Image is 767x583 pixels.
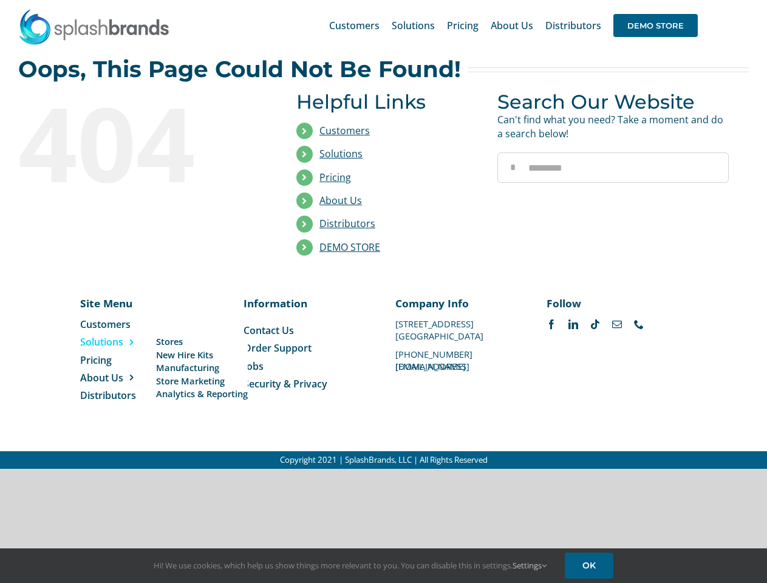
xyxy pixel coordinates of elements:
a: Pricing [447,6,479,45]
span: Solutions [80,335,123,349]
span: Order Support [244,341,312,355]
a: Contact Us [244,324,372,337]
span: About Us [491,21,533,30]
a: Pricing [319,171,351,184]
a: Store Marketing [156,375,248,387]
a: Order Support [244,341,372,355]
span: Pricing [80,353,112,367]
span: New Hire Kits [156,349,213,361]
h3: Helpful Links [296,90,479,113]
a: About Us [319,194,362,207]
span: Security & Privacy [244,377,327,390]
a: About Us [80,371,162,384]
a: Distributors [319,217,375,230]
a: linkedin [568,319,578,329]
a: Security & Privacy [244,377,372,390]
nav: Menu [244,324,372,391]
a: Manufacturing [156,361,248,374]
a: New Hire Kits [156,349,248,361]
a: Settings [513,560,547,571]
span: About Us [80,371,123,384]
p: Site Menu [80,296,162,310]
nav: Menu [80,318,162,403]
span: Customers [80,318,131,331]
p: Company Info [395,296,523,310]
span: Manufacturing [156,361,219,374]
a: Stores [156,335,248,348]
a: OK [565,553,613,579]
a: facebook [547,319,556,329]
a: Pricing [80,353,162,367]
p: Follow [547,296,675,310]
span: Solutions [392,21,435,30]
span: Customers [329,21,380,30]
a: tiktok [590,319,600,329]
div: 404 [18,90,250,194]
a: Customers [319,124,370,137]
span: Pricing [447,21,479,30]
a: Customers [329,6,380,45]
a: Jobs [244,360,372,373]
span: Contact Us [244,324,294,337]
span: Stores [156,335,183,348]
a: mail [612,319,622,329]
span: Jobs [244,360,264,373]
a: DEMO STORE [613,6,698,45]
input: Search... [497,152,729,183]
h2: Oops, This Page Could Not Be Found! [18,57,461,81]
span: Hi! We use cookies, which help us show things more relevant to you. You can disable this in setti... [154,560,547,571]
nav: Main Menu [329,6,698,45]
span: Distributors [545,21,601,30]
span: Distributors [80,389,136,402]
input: Search [497,152,528,183]
h3: Search Our Website [497,90,729,113]
p: Can't find what you need? Take a moment and do a search below! [497,113,729,140]
a: Customers [80,318,162,331]
span: DEMO STORE [613,14,698,37]
img: SplashBrands.com Logo [18,9,170,45]
a: Solutions [319,147,363,160]
a: Distributors [80,389,162,402]
p: Information [244,296,372,310]
a: Solutions [80,335,162,349]
a: Distributors [545,6,601,45]
span: Store Marketing [156,375,225,387]
a: Analytics & Reporting [156,387,248,400]
a: phone [634,319,644,329]
a: DEMO STORE [319,240,380,254]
